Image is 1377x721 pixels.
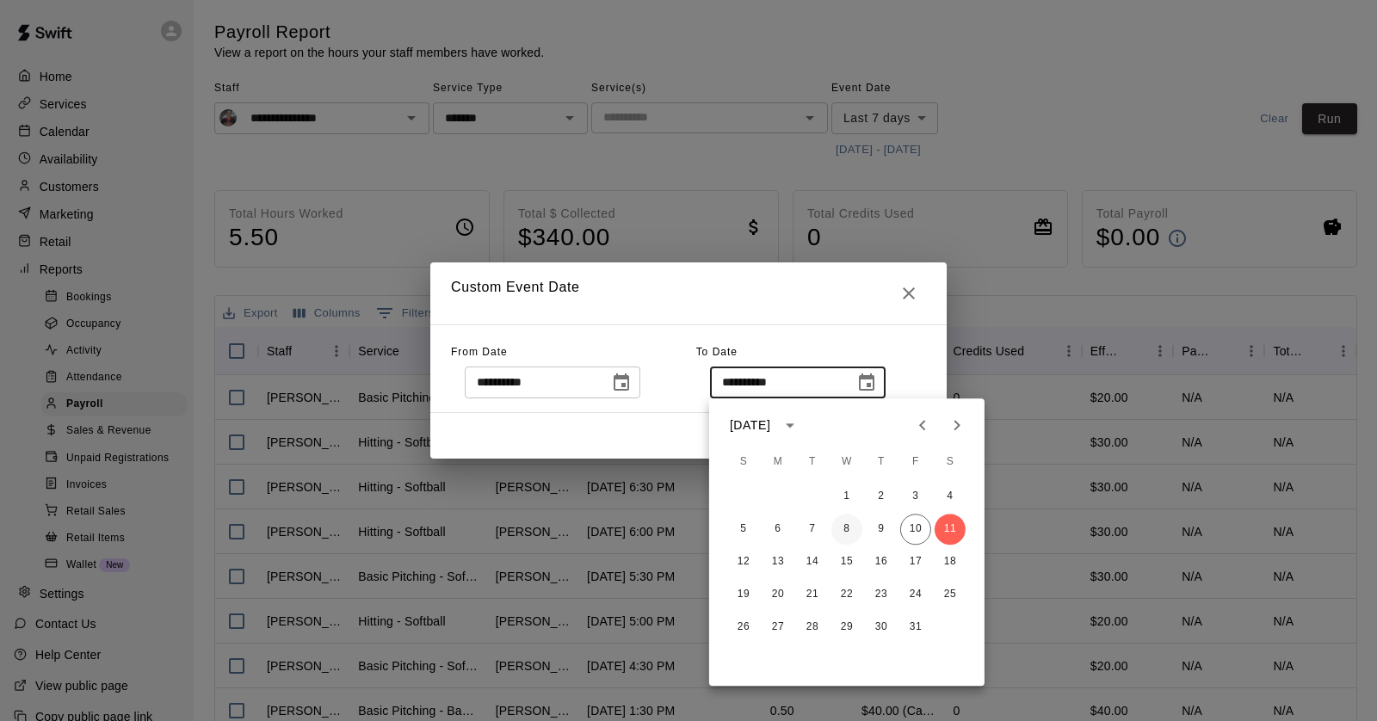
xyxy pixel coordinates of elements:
[728,445,759,479] span: Sunday
[451,346,508,358] span: From Date
[728,579,759,610] button: 19
[900,612,931,643] button: 31
[866,481,897,512] button: 2
[797,612,828,643] button: 28
[900,579,931,610] button: 24
[604,366,639,400] button: Choose date, selected date is Sep 24, 2025
[730,416,770,434] div: [DATE]
[763,514,793,545] button: 6
[831,514,862,545] button: 8
[728,612,759,643] button: 26
[797,445,828,479] span: Tuesday
[900,481,931,512] button: 3
[866,546,897,577] button: 16
[935,546,966,577] button: 18
[866,612,897,643] button: 30
[935,481,966,512] button: 4
[849,366,884,400] button: Choose date, selected date is Oct 11, 2025
[935,445,966,479] span: Saturday
[797,579,828,610] button: 21
[728,546,759,577] button: 12
[831,546,862,577] button: 15
[900,546,931,577] button: 17
[866,514,897,545] button: 9
[866,579,897,610] button: 23
[797,546,828,577] button: 14
[763,579,793,610] button: 20
[797,514,828,545] button: 7
[935,514,966,545] button: 11
[831,612,862,643] button: 29
[763,612,793,643] button: 27
[775,410,805,440] button: calendar view is open, switch to year view
[831,481,862,512] button: 1
[900,514,931,545] button: 10
[430,262,947,324] h2: Custom Event Date
[696,346,738,358] span: To Date
[763,445,793,479] span: Monday
[728,514,759,545] button: 5
[866,445,897,479] span: Thursday
[763,546,793,577] button: 13
[940,408,974,442] button: Next month
[831,445,862,479] span: Wednesday
[905,408,940,442] button: Previous month
[892,276,926,311] button: Close
[900,445,931,479] span: Friday
[935,579,966,610] button: 25
[831,579,862,610] button: 22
